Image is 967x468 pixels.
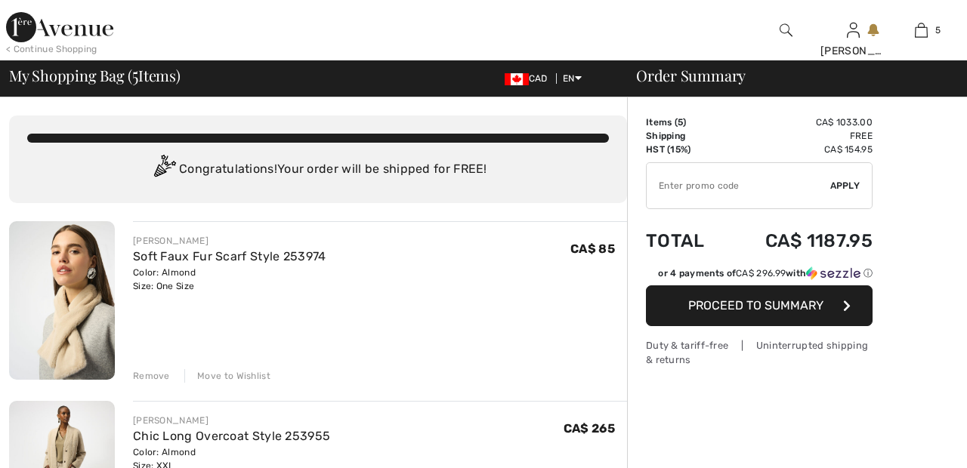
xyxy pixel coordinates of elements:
[646,338,873,367] div: Duty & tariff-free | Uninterrupted shipping & returns
[915,21,928,39] img: My Bag
[726,143,873,156] td: CA$ 154.95
[726,129,873,143] td: Free
[9,221,115,380] img: Soft Faux Fur Scarf Style 253974
[847,21,860,39] img: My Info
[570,242,615,256] span: CA$ 85
[6,12,113,42] img: 1ère Avenue
[646,143,726,156] td: HST (15%)
[149,155,179,185] img: Congratulation2.svg
[678,117,683,128] span: 5
[820,43,887,59] div: [PERSON_NAME]
[688,298,823,313] span: Proceed to Summary
[133,266,326,293] div: Color: Almond Size: One Size
[646,115,726,129] td: Items ( )
[564,421,615,436] span: CA$ 265
[646,266,873,285] div: or 4 payments ofCA$ 296.99withSezzle Click to learn more about Sezzle
[646,215,726,266] td: Total
[658,266,873,280] div: or 4 payments of with
[830,179,860,192] span: Apply
[618,68,958,83] div: Order Summary
[133,369,170,383] div: Remove
[133,249,326,263] a: Soft Faux Fur Scarf Style 253974
[780,21,792,39] img: search the website
[27,155,609,185] div: Congratulations! Your order will be shipped for FREE!
[726,215,873,266] td: CA$ 1187.95
[184,369,270,383] div: Move to Wishlist
[132,64,138,84] span: 5
[646,285,873,326] button: Proceed to Summary
[888,21,954,39] a: 5
[806,266,860,280] img: Sezzle
[505,73,529,85] img: Canadian Dollar
[646,129,726,143] td: Shipping
[726,115,873,129] td: CA$ 1033.00
[647,163,830,208] input: Promo code
[9,68,181,83] span: My Shopping Bag ( Items)
[563,73,582,84] span: EN
[133,234,326,248] div: [PERSON_NAME]
[133,429,330,443] a: Chic Long Overcoat Style 253955
[935,23,941,37] span: 5
[505,73,554,84] span: CAD
[736,268,786,279] span: CA$ 296.99
[133,414,330,427] div: [PERSON_NAME]
[847,23,860,37] a: Sign In
[6,42,97,56] div: < Continue Shopping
